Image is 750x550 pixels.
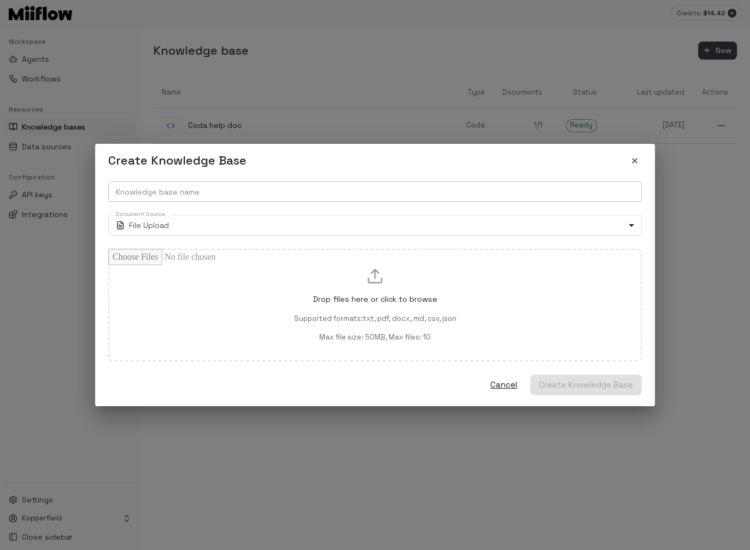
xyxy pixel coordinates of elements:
label: Drop files here or click to browseSupported formats:txt, pdf, docx, md, csv, jsonMax file size: 5... [108,249,642,361]
p: Drop files here or click to browse [313,294,437,305]
p: Supported formats: txt, pdf, docx, md, csv, json [294,314,456,324]
p: Max file size: 50MB, Max files: 10 [319,332,431,343]
button: close [628,154,642,168]
button: Cancel [486,375,522,395]
span: File Upload [129,220,169,231]
h5: Create Knowledge Base [108,153,247,168]
label: Document Source [116,210,166,218]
